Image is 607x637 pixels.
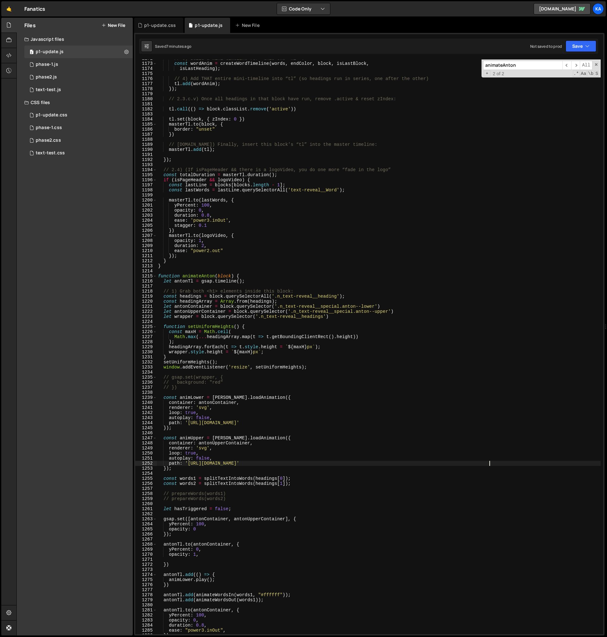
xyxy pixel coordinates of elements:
div: 1255 [135,476,157,481]
div: 1206 [135,228,157,233]
div: 1250 [135,451,157,456]
div: 1241 [135,405,157,410]
div: 1275 [135,577,157,582]
div: 1204 [135,218,157,223]
span: CaseSensitive Search [580,71,587,77]
div: 1187 [135,132,157,137]
button: New File [101,23,125,28]
div: 1235 [135,375,157,380]
div: 1174 [135,66,157,71]
div: 1211 [135,253,157,258]
div: Javascript files [17,33,133,46]
a: [DOMAIN_NAME] [534,3,591,15]
div: 1282 [135,613,157,618]
span: 2 of 2 [490,71,507,76]
div: 1284 [135,623,157,628]
div: 1188 [135,137,157,142]
div: phase2.js [36,74,57,80]
div: 1242 [135,410,157,415]
div: 1272 [135,562,157,567]
div: 1183 [135,112,157,117]
div: 1248 [135,441,157,446]
span: Whole Word Search [587,71,594,77]
div: 1195 [135,172,157,177]
span: ​ [562,61,571,70]
div: 1228 [135,339,157,344]
div: 1249 [135,446,157,451]
div: 1190 [135,147,157,152]
a: 🤙 [1,1,17,16]
div: 1260 [135,501,157,506]
div: 1197 [135,182,157,188]
div: 1247 [135,436,157,441]
div: 1273 [135,567,157,572]
div: 1185 [135,122,157,127]
div: 13108/42126.js [24,83,133,96]
div: 1238 [135,390,157,395]
div: text-test.js [36,87,61,93]
div: 1253 [135,466,157,471]
div: 1252 [135,461,157,466]
div: 1280 [135,603,157,608]
div: 1189 [135,142,157,147]
div: 1244 [135,420,157,425]
div: 1200 [135,198,157,203]
span: 2 [30,50,34,55]
div: 1177 [135,81,157,86]
div: 13108/33313.css [24,121,133,134]
div: Not saved to prod [530,44,562,49]
div: 1232 [135,360,157,365]
div: 1212 [135,258,157,263]
div: 1175 [135,71,157,76]
button: Save [566,40,596,52]
div: phase-1.css [36,125,62,131]
div: 1201 [135,203,157,208]
div: 1258 [135,491,157,496]
div: 1240 [135,400,157,405]
a: Ka [592,3,604,15]
span: Toggle Replace mode [484,71,490,76]
div: 13108/34111.css [24,134,133,147]
div: 13108/40278.js [24,46,133,58]
input: Search for [483,61,562,70]
div: 1246 [135,430,157,436]
div: 1198 [135,188,157,193]
div: 1191 [135,152,157,157]
span: ​ [571,61,580,70]
div: 1173 [135,61,157,66]
div: 1261 [135,506,157,511]
div: 1267 [135,537,157,542]
div: 1231 [135,355,157,360]
div: 1257 [135,486,157,491]
div: 1186 [135,127,157,132]
div: CSS files [17,96,133,109]
div: 1182 [135,107,157,112]
div: 1266 [135,532,157,537]
div: 1245 [135,425,157,430]
div: 13108/40279.css [24,109,133,121]
div: 1262 [135,511,157,516]
div: phase2.css [36,138,61,143]
div: 1214 [135,269,157,274]
button: Code Only [277,3,330,15]
div: 1281 [135,608,157,613]
div: 1196 [135,177,157,182]
div: 1220 [135,299,157,304]
div: 1209 [135,243,157,248]
div: 1222 [135,309,157,314]
div: 1223 [135,314,157,319]
div: 1225 [135,324,157,329]
div: 13108/34110.js [24,71,133,83]
div: p1-update.js [195,22,223,28]
div: 1221 [135,304,157,309]
div: 1180 [135,96,157,102]
div: 1264 [135,522,157,527]
div: 1227 [135,334,157,339]
div: Saved [155,44,191,49]
div: 1236 [135,380,157,385]
div: 1199 [135,193,157,198]
div: 1194 [135,167,157,172]
div: 1202 [135,208,157,213]
div: 1193 [135,162,157,167]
